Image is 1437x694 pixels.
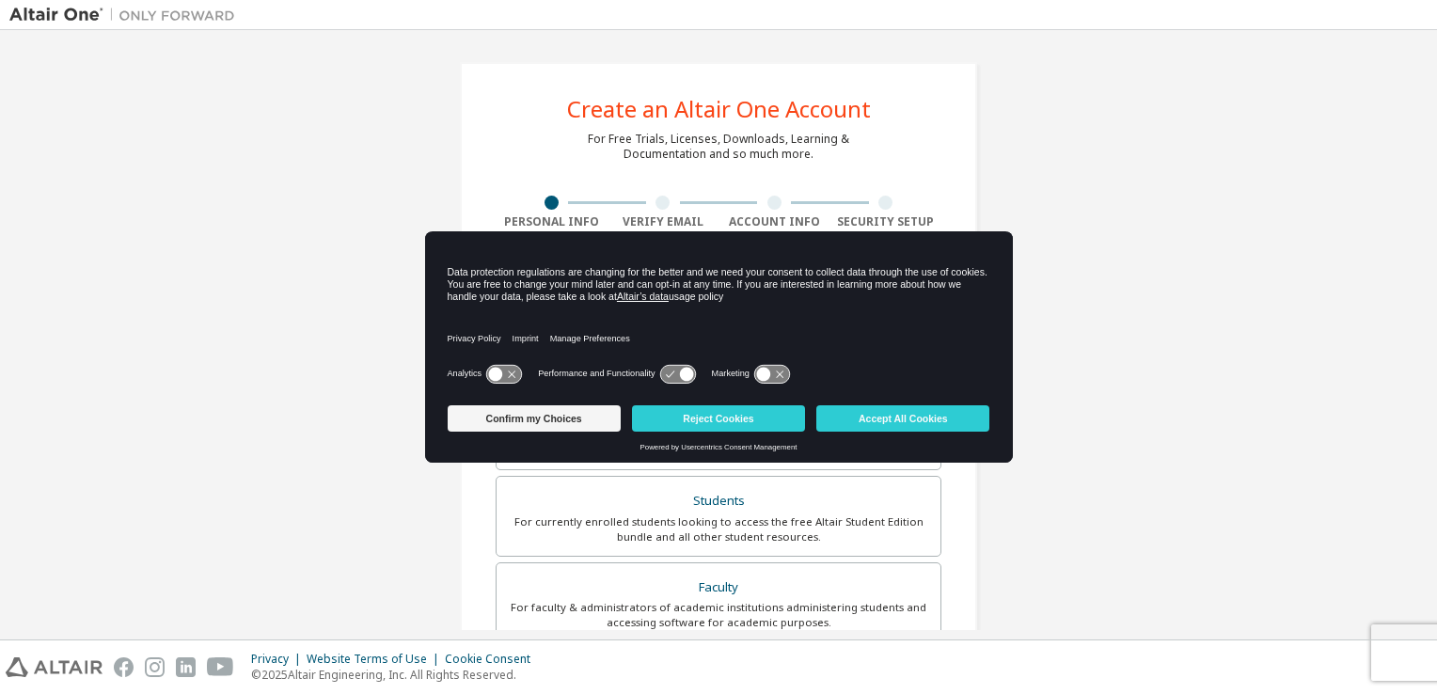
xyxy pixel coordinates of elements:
[207,657,234,677] img: youtube.svg
[718,214,830,229] div: Account Info
[9,6,245,24] img: Altair One
[830,214,942,229] div: Security Setup
[496,214,608,229] div: Personal Info
[588,132,849,162] div: For Free Trials, Licenses, Downloads, Learning & Documentation and so much more.
[176,657,196,677] img: linkedin.svg
[567,98,871,120] div: Create an Altair One Account
[508,600,929,630] div: For faculty & administrators of academic institutions administering students and accessing softwa...
[114,657,134,677] img: facebook.svg
[608,214,719,229] div: Verify Email
[251,652,307,667] div: Privacy
[445,652,542,667] div: Cookie Consent
[251,667,542,683] p: © 2025 Altair Engineering, Inc. All Rights Reserved.
[307,652,445,667] div: Website Terms of Use
[508,575,929,601] div: Faculty
[508,488,929,514] div: Students
[145,657,165,677] img: instagram.svg
[6,657,103,677] img: altair_logo.svg
[508,514,929,544] div: For currently enrolled students looking to access the free Altair Student Edition bundle and all ...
